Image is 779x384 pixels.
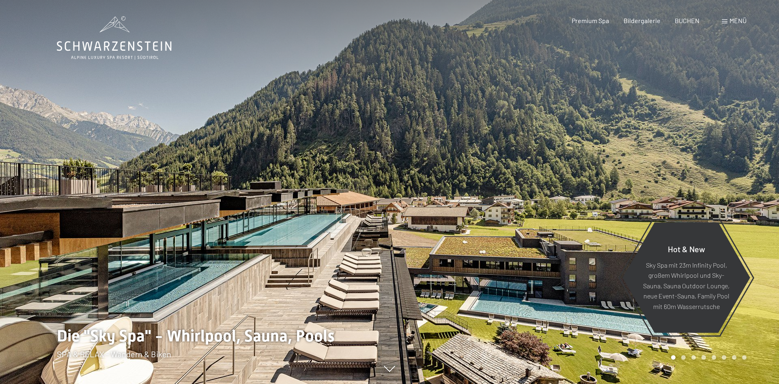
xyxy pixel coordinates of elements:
p: Sky Spa mit 23m Infinity Pool, großem Whirlpool und Sky-Sauna, Sauna Outdoor Lounge, neue Event-S... [642,260,730,311]
a: Bildergalerie [624,17,661,24]
div: Carousel Page 1 (Current Slide) [671,355,676,360]
div: Carousel Page 5 [712,355,716,360]
div: Carousel Page 8 [742,355,747,360]
div: Carousel Page 2 [681,355,686,360]
div: Carousel Page 3 [691,355,696,360]
div: Carousel Page 4 [702,355,706,360]
div: Carousel Page 6 [722,355,726,360]
a: BUCHEN [675,17,699,24]
a: Hot & New Sky Spa mit 23m Infinity Pool, großem Whirlpool und Sky-Sauna, Sauna Outdoor Lounge, ne... [622,222,751,333]
span: Hot & New [668,244,705,253]
div: Carousel Page 7 [732,355,736,360]
div: Carousel Pagination [668,355,747,360]
span: Menü [730,17,747,24]
a: Premium Spa [572,17,609,24]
